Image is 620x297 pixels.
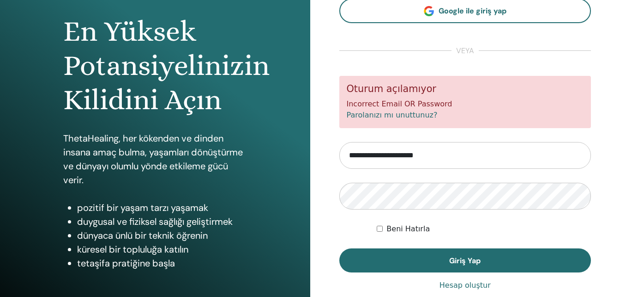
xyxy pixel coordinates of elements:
[347,83,584,95] h5: Oturum açılamıyor
[77,242,247,256] li: küresel bir topluluğa katılın
[439,280,491,291] a: Hesap oluştur
[449,256,481,266] span: Giriş Yap
[386,223,430,235] label: Beni Hatırla
[77,256,247,270] li: tetaşifa pratiğine başla
[77,229,247,242] li: dünyaca ünlü bir teknik öğrenin
[347,111,438,119] a: Parolanızı mı unuttunuz?
[77,201,247,215] li: pozitif bir yaşam tarzı yaşamak
[451,45,479,56] span: veya
[63,131,247,187] p: ThetaHealing, her kökenden ve dinden insana amaç bulma, yaşamları dönüştürme ve dünyayı olumlu yö...
[439,6,506,16] span: Google ile giriş yap
[339,76,591,128] div: Incorrect Email OR Password
[77,215,247,229] li: duygusal ve fiziksel sağlığı geliştirmek
[339,248,591,272] button: Giriş Yap
[377,223,591,235] div: Keep me authenticated indefinitely or until I manually logout
[63,14,247,118] h1: En Yüksek Potansiyelinizin Kilidini Açın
